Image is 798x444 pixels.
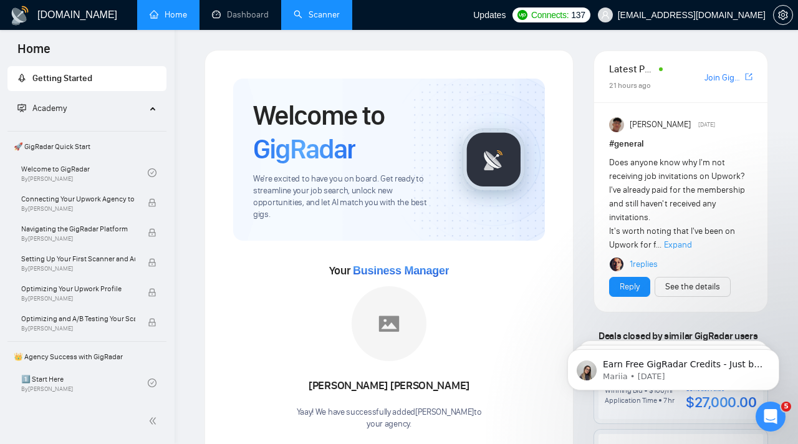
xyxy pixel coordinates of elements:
[517,10,527,20] img: upwork-logo.png
[148,258,156,267] span: lock
[148,228,156,237] span: lock
[664,239,692,250] span: Expand
[148,318,156,327] span: lock
[21,325,135,332] span: By [PERSON_NAME]
[21,193,135,205] span: Connecting Your Upwork Agency to GigRadar
[21,253,135,265] span: Setting Up Your First Scanner and Auto-Bidder
[253,173,443,221] span: We're excited to have you on board. Get ready to streamline your job search, unlock new opportuni...
[21,159,148,186] a: Welcome to GigRadarBy[PERSON_NAME]
[329,264,449,277] span: Your
[21,369,148,397] a: 1️⃣ Start HereBy[PERSON_NAME]
[253,99,443,166] h1: Welcome to
[7,40,60,66] span: Home
[17,104,26,112] span: fund-projection-screen
[609,137,752,151] h1: # general
[9,134,165,159] span: 🚀 GigRadar Quick Start
[148,168,156,177] span: check-circle
[601,11,610,19] span: user
[297,418,482,430] p: your agency .
[655,277,731,297] button: See the details
[609,61,655,77] span: Latest Posts from the GigRadar Community
[630,258,658,271] a: 1replies
[463,128,525,191] img: gigradar-logo.png
[630,118,691,132] span: [PERSON_NAME]
[698,119,715,130] span: [DATE]
[294,9,340,20] a: searchScanner
[21,205,135,213] span: By [PERSON_NAME]
[773,5,793,25] button: setting
[10,6,30,26] img: logo
[774,10,792,20] span: setting
[148,288,156,297] span: lock
[21,223,135,235] span: Navigating the GigRadar Platform
[704,71,743,85] a: Join GigRadar Slack Community
[549,323,798,410] iframe: Intercom notifications message
[150,9,187,20] a: homeHome
[32,73,92,84] span: Getting Started
[7,66,166,91] li: Getting Started
[609,157,745,250] span: Does anyone know why I'm not receiving job invitations on Upwork? I've already paid for the membe...
[17,103,67,113] span: Academy
[17,74,26,82] span: rocket
[665,280,720,294] a: See the details
[353,264,449,277] span: Business Manager
[756,402,786,432] iframe: Intercom live chat
[253,132,355,166] span: GigRadar
[212,9,269,20] a: dashboardDashboard
[21,282,135,295] span: Optimizing Your Upwork Profile
[21,295,135,302] span: By [PERSON_NAME]
[21,235,135,243] span: By [PERSON_NAME]
[297,375,482,397] div: [PERSON_NAME] [PERSON_NAME]
[745,71,752,83] a: export
[773,10,793,20] a: setting
[745,72,752,82] span: export
[531,8,569,22] span: Connects:
[352,286,426,361] img: placeholder.png
[609,277,650,297] button: Reply
[609,81,651,90] span: 21 hours ago
[21,312,135,325] span: Optimizing and A/B Testing Your Scanner for Better Results
[297,407,482,430] div: Yaay! We have successfully added [PERSON_NAME] to
[571,8,585,22] span: 137
[148,415,161,427] span: double-left
[9,344,165,369] span: 👑 Agency Success with GigRadar
[32,103,67,113] span: Academy
[620,280,640,294] a: Reply
[21,265,135,273] span: By [PERSON_NAME]
[148,379,156,387] span: check-circle
[148,198,156,207] span: lock
[609,117,624,132] img: Randi Tovar
[473,10,506,20] span: Updates
[781,402,791,412] span: 5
